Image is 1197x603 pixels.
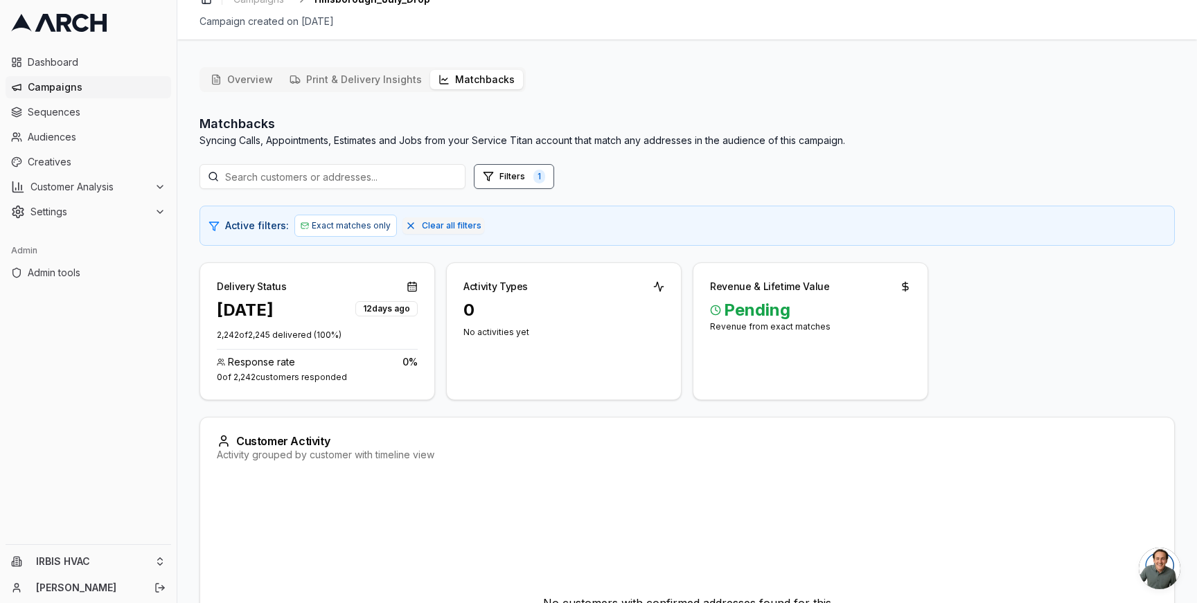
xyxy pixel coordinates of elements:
[312,220,391,231] span: Exact matches only
[463,280,528,294] div: Activity Types
[6,201,171,223] button: Settings
[6,126,171,148] a: Audiences
[710,280,830,294] div: Revenue & Lifetime Value
[30,205,149,219] span: Settings
[430,70,523,89] button: Matchbacks
[355,301,418,316] div: 12 days ago
[6,262,171,284] a: Admin tools
[6,101,171,123] a: Sequences
[533,170,545,183] span: 1
[6,76,171,98] a: Campaigns
[28,155,166,169] span: Creatives
[217,299,274,321] div: [DATE]
[36,581,139,595] a: [PERSON_NAME]
[28,130,166,144] span: Audiences
[6,240,171,262] div: Admin
[710,299,911,321] span: Pending
[217,448,1158,462] div: Activity grouped by customer with timeline view
[199,15,1175,28] div: Campaign created on [DATE]
[30,180,149,194] span: Customer Analysis
[402,355,418,369] span: 0 %
[202,70,281,89] button: Overview
[225,219,289,233] span: Active filters:
[217,434,1158,448] div: Customer Activity
[28,266,166,280] span: Admin tools
[281,70,430,89] button: Print & Delivery Insights
[36,555,149,568] span: IRBIS HVAC
[6,151,171,173] a: Creatives
[463,299,664,321] div: 0
[228,355,295,369] span: Response rate
[6,51,171,73] a: Dashboard
[422,220,481,231] span: Clear all filters
[199,134,845,147] p: Syncing Calls, Appointments, Estimates and Jobs from your Service Titan account that match any ad...
[199,164,465,189] input: Search customers or addresses...
[28,55,166,69] span: Dashboard
[150,578,170,597] button: Log out
[710,321,911,332] div: Revenue from exact matches
[28,80,166,94] span: Campaigns
[6,550,171,573] button: IRBIS HVAC
[199,114,845,134] h2: Matchbacks
[217,330,418,341] p: 2,242 of 2,245 delivered ( 100 %)
[355,299,418,316] button: 12days ago
[6,176,171,198] button: Customer Analysis
[217,372,418,383] div: 0 of 2,242 customers responded
[28,105,166,119] span: Sequences
[474,164,554,189] button: Open filters (1 active)
[463,327,664,338] div: No activities yet
[402,217,484,234] button: Clear all filters
[217,280,287,294] div: Delivery Status
[1139,548,1180,589] a: Open chat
